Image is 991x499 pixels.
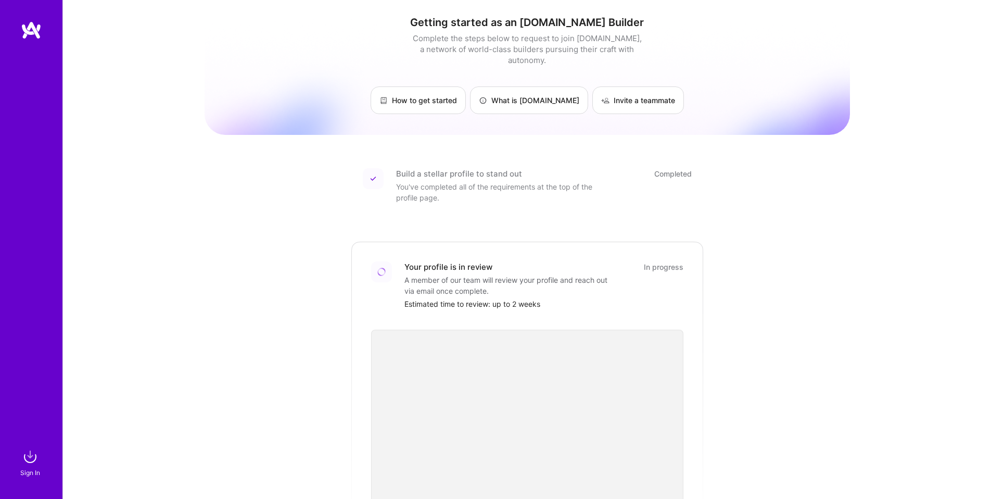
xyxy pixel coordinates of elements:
[410,33,644,66] div: Complete the steps below to request to join [DOMAIN_NAME], a network of world-class builders purs...
[22,446,41,478] a: sign inSign In
[396,181,604,203] div: You've completed all of the requirements at the top of the profile page.
[654,168,692,179] div: Completed
[592,86,684,114] a: Invite a teammate
[377,268,386,276] img: Loading
[644,261,683,272] div: In progress
[404,261,492,272] div: Your profile is in review
[20,446,41,467] img: sign in
[470,86,588,114] a: What is [DOMAIN_NAME]
[20,467,40,478] div: Sign In
[379,96,388,105] img: How to get started
[205,16,850,29] h1: Getting started as an [DOMAIN_NAME] Builder
[404,275,613,296] div: A member of our team will review your profile and reach out via email once complete.
[404,298,683,309] div: Estimated time to review: up to 2 weeks
[479,96,487,105] img: What is A.Team
[370,176,376,182] img: Completed
[371,86,466,114] a: How to get started
[396,168,522,179] div: Build a stellar profile to stand out
[21,21,42,40] img: logo
[601,96,609,105] img: Invite a teammate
